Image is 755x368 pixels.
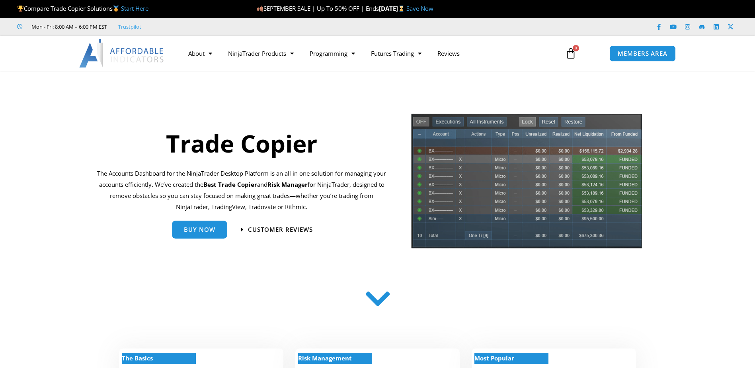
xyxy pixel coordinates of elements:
[429,44,468,63] a: Reviews
[113,6,119,12] img: 🥇
[172,221,227,239] a: Buy Now
[406,4,433,12] a: Save Now
[203,180,257,188] b: Best Trade Copier
[257,6,263,12] img: 🍂
[298,354,352,362] strong: Risk Management
[267,180,308,188] strong: Risk Manager
[220,44,302,63] a: NinjaTrader Products
[248,227,313,233] span: Customer Reviews
[410,113,643,255] img: tradecopier | Affordable Indicators – NinjaTrader
[122,354,153,362] strong: The Basics
[97,127,386,160] h1: Trade Copier
[618,51,667,57] span: MEMBERS AREA
[474,354,514,362] strong: Most Popular
[18,6,23,12] img: 🏆
[302,44,363,63] a: Programming
[379,4,406,12] strong: [DATE]
[573,45,579,51] span: 0
[29,22,107,31] span: Mon - Fri: 8:00 AM – 6:00 PM EST
[118,22,141,31] a: Trustpilot
[363,44,429,63] a: Futures Trading
[79,39,165,68] img: LogoAI | Affordable Indicators – NinjaTrader
[180,44,556,63] nav: Menu
[121,4,148,12] a: Start Here
[17,4,148,12] span: Compare Trade Copier Solutions
[257,4,379,12] span: SEPTEMBER SALE | Up To 50% OFF | Ends
[241,227,313,233] a: Customer Reviews
[184,227,215,233] span: Buy Now
[553,42,588,65] a: 0
[180,44,220,63] a: About
[609,45,676,62] a: MEMBERS AREA
[97,168,386,212] p: The Accounts Dashboard for the NinjaTrader Desktop Platform is an all in one solution for managin...
[398,6,404,12] img: ⌛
